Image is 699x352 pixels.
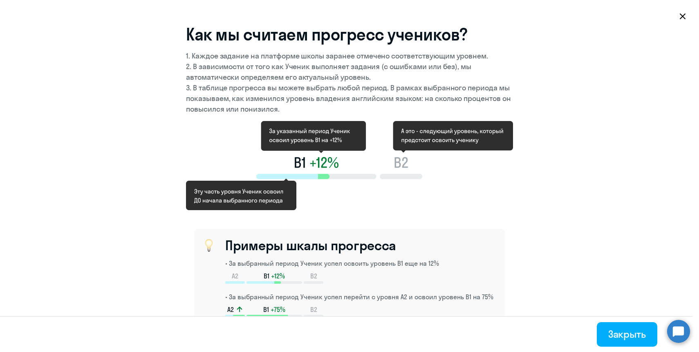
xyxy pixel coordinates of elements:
h1: Как мы считаем прогресс учеников? [186,25,513,44]
h3: Примеры шкалы прогресса [225,237,497,253]
span: A2 [227,305,234,314]
span: B2 [310,271,317,280]
p: • За выбранный период Ученик успел перейти с уровня A2 и освоил уровень B1 на 75% [225,292,497,302]
p: • За выбранный период Ученик успел освоить уровень B1 еще на 12% [225,258,497,268]
span: B2 [310,305,317,314]
p: 3. В таблице прогресса вы можете выбрать любой период. В рамках выбранного периода мы показываем,... [186,83,513,114]
button: Закрыть [597,322,657,347]
span: +75% [271,305,285,314]
p: 1. Каждое задание на платформе школы заранее отмечено соответствующим уровнем. [186,51,513,61]
span: +12% [271,271,285,280]
span: B1 [264,271,269,280]
img: hint [202,239,215,252]
span: A2 [232,271,238,280]
span: B1 [263,305,269,314]
p: 2. В зависимости от того как Ученик выполняет задания (с ошибками или без), мы автоматически опре... [186,61,513,83]
div: Закрыть [608,327,646,341]
img: how we count [186,121,513,213]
